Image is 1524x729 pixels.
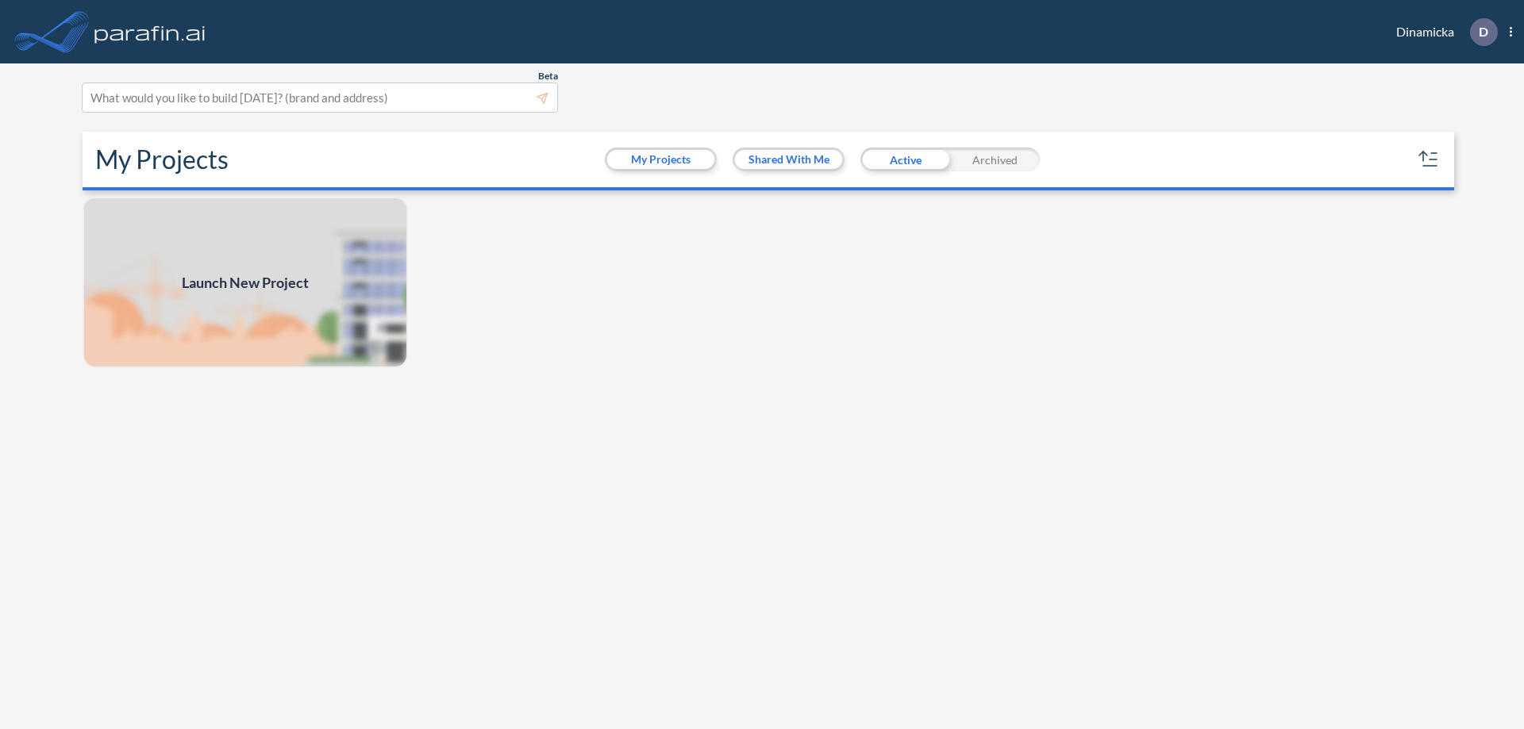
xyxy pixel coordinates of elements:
[735,150,842,169] button: Shared With Me
[91,16,209,48] img: logo
[1479,25,1488,39] p: D
[1372,18,1512,46] div: Dinamicka
[538,70,558,82] span: Beta
[182,272,309,294] span: Launch New Project
[83,197,408,368] a: Launch New Project
[1416,147,1441,172] button: sort
[83,197,408,368] img: add
[860,148,950,171] div: Active
[95,144,229,175] h2: My Projects
[950,148,1040,171] div: Archived
[607,150,714,169] button: My Projects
